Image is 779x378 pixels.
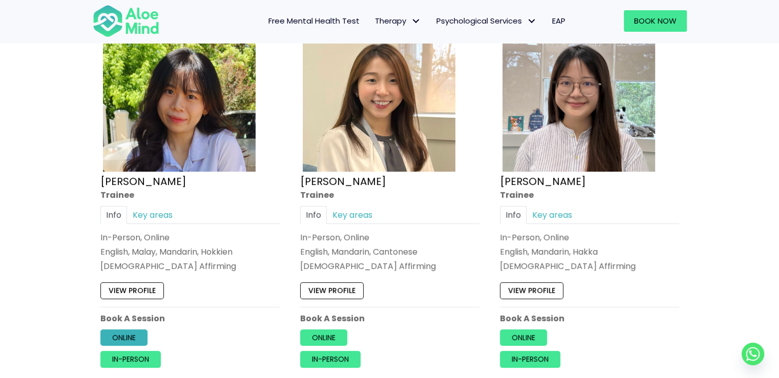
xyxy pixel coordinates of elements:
[429,10,544,32] a: Psychological ServicesPsychological Services: submenu
[261,10,367,32] a: Free Mental Health Test
[300,188,479,200] div: Trainee
[300,206,327,224] a: Info
[300,174,386,188] a: [PERSON_NAME]
[742,343,764,365] a: Whatsapp
[502,19,655,172] img: IMG_3049 – Joanne Lee
[300,312,479,324] p: Book A Session
[327,206,378,224] a: Key areas
[303,19,455,172] img: IMG_1660 – Tracy Kwah
[500,188,679,200] div: Trainee
[100,174,186,188] a: [PERSON_NAME]
[624,10,687,32] a: Book Now
[300,282,364,299] a: View profile
[100,206,127,224] a: Info
[500,282,563,299] a: View profile
[300,329,347,346] a: Online
[500,232,679,243] div: In-Person, Online
[300,232,479,243] div: In-Person, Online
[103,19,256,172] img: Aloe Mind Profile Pic – Christie Yong Kar Xin
[524,14,539,29] span: Psychological Services: submenu
[173,10,573,32] nav: Menu
[500,312,679,324] p: Book A Session
[127,206,178,224] a: Key areas
[527,206,578,224] a: Key areas
[544,10,573,32] a: EAP
[100,282,164,299] a: View profile
[100,246,280,258] p: English, Malay, Mandarin, Hokkien
[100,188,280,200] div: Trainee
[500,351,560,367] a: In-person
[300,260,479,272] div: [DEMOGRAPHIC_DATA] Affirming
[634,15,677,26] span: Book Now
[367,10,429,32] a: TherapyTherapy: submenu
[100,312,280,324] p: Book A Session
[409,14,424,29] span: Therapy: submenu
[300,351,361,367] a: In-person
[552,15,565,26] span: EAP
[300,246,479,258] p: English, Mandarin, Cantonese
[93,4,159,38] img: Aloe mind Logo
[268,15,360,26] span: Free Mental Health Test
[500,206,527,224] a: Info
[500,329,547,346] a: Online
[500,246,679,258] p: English, Mandarin, Hakka
[500,260,679,272] div: [DEMOGRAPHIC_DATA] Affirming
[500,174,586,188] a: [PERSON_NAME]
[100,232,280,243] div: In-Person, Online
[100,329,148,346] a: Online
[100,260,280,272] div: [DEMOGRAPHIC_DATA] Affirming
[436,15,537,26] span: Psychological Services
[375,15,421,26] span: Therapy
[100,351,161,367] a: In-person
